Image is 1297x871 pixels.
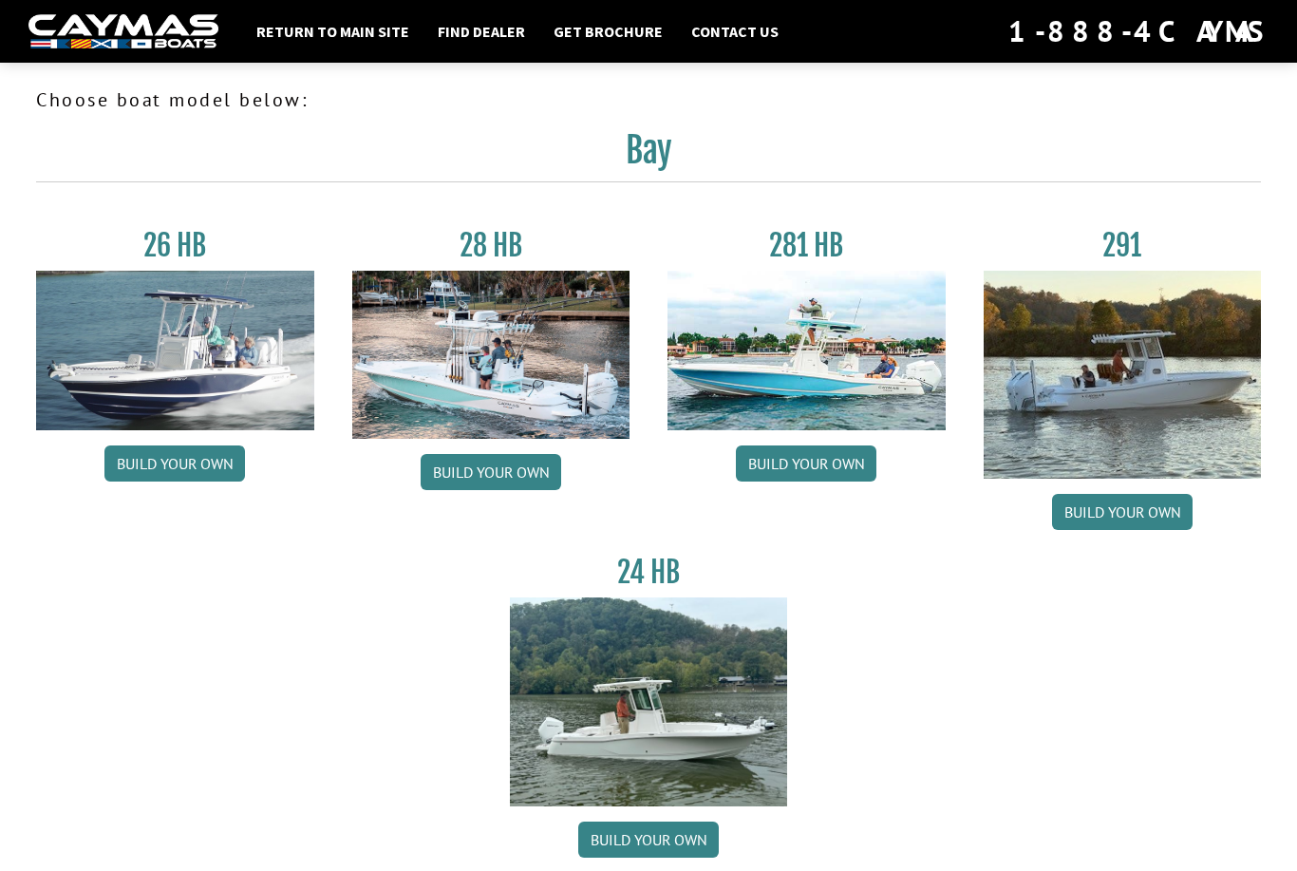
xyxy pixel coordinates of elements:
[36,85,1261,114] p: Choose boat model below:
[352,228,630,263] h3: 28 HB
[352,271,630,439] img: 28_hb_thumbnail_for_caymas_connect.jpg
[1008,10,1269,52] div: 1-888-4CAYMAS
[36,271,314,430] img: 26_new_photo_resized.jpg
[510,555,788,590] h3: 24 HB
[247,19,419,44] a: Return to main site
[578,822,719,858] a: Build your own
[36,129,1261,182] h2: Bay
[510,597,788,805] img: 24_HB_thumbnail.jpg
[28,14,218,49] img: white-logo-c9c8dbefe5ff5ceceb0f0178aa75bf4bb51f6bca0971e226c86eb53dfe498488.png
[104,445,245,482] a: Build your own
[1052,494,1193,530] a: Build your own
[421,454,561,490] a: Build your own
[428,19,535,44] a: Find Dealer
[667,271,946,430] img: 28-hb-twin.jpg
[984,271,1262,479] img: 291_Thumbnail.jpg
[667,228,946,263] h3: 281 HB
[544,19,672,44] a: Get Brochure
[682,19,788,44] a: Contact Us
[36,228,314,263] h3: 26 HB
[736,445,876,482] a: Build your own
[984,228,1262,263] h3: 291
